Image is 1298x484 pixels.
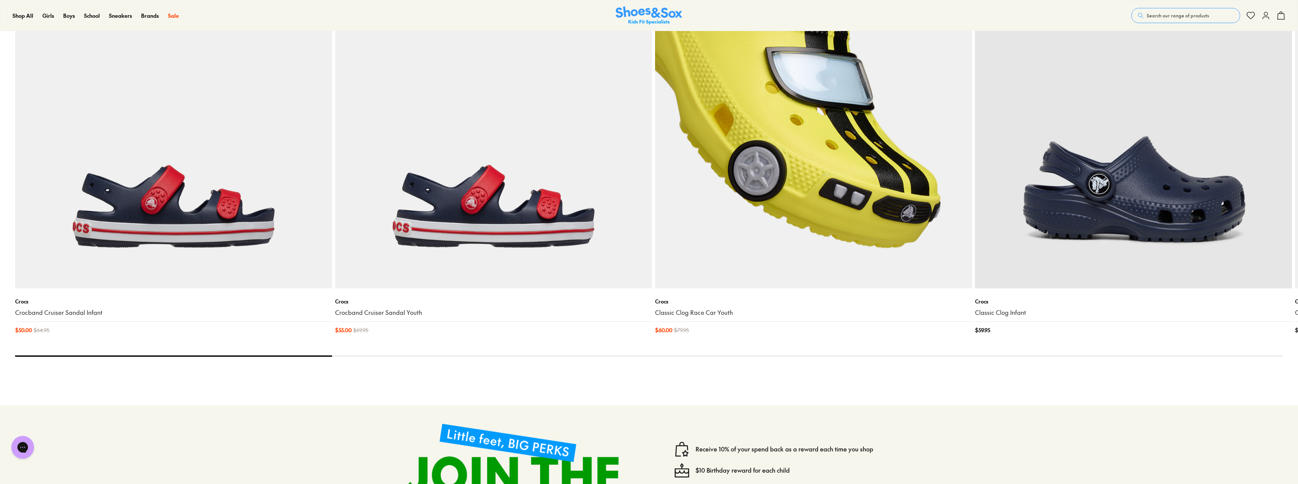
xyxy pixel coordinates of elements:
[655,308,972,317] a: Classic Clog Race Car Youth
[15,297,332,305] p: Crocs
[335,297,652,305] p: Crocs
[975,308,1292,317] a: Classic Clog Infant
[975,297,1292,305] p: Crocs
[696,445,873,453] a: Receive 10% of your spend back as a reward each time you shop
[975,326,990,334] span: $ 59.95
[42,12,54,20] a: Girls
[168,12,179,20] a: Sale
[42,12,54,19] span: Girls
[696,466,790,475] a: $10 Birthday reward for each child
[674,442,689,457] img: vector1.svg
[655,297,972,305] p: Crocs
[1147,12,1209,19] span: Search our range of products
[63,12,75,19] span: Boys
[616,6,682,25] a: Shoes & Sox
[335,326,352,334] span: $ 55.00
[674,326,689,334] span: $ 79.95
[1131,8,1240,23] button: Search our range of products
[15,326,32,334] span: $ 50.00
[84,12,100,19] span: School
[12,12,33,20] a: Shop All
[34,326,50,334] span: $ 64.95
[168,12,179,19] span: Sale
[63,12,75,20] a: Boys
[616,6,682,25] img: SNS_Logo_Responsive.svg
[353,326,368,334] span: $ 69.95
[109,12,132,20] a: Sneakers
[655,326,672,334] span: $ 60.00
[84,12,100,20] a: School
[141,12,159,20] a: Brands
[8,433,38,461] iframe: Gorgias live chat messenger
[141,12,159,19] span: Brands
[674,463,689,478] img: cake--candle-birthday-event-special-sweet-cake-bake.svg
[15,308,332,317] a: Crocband Cruiser Sandal Infant
[109,12,132,19] span: Sneakers
[335,308,652,317] a: Crocband Cruiser Sandal Youth
[12,12,33,19] span: Shop All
